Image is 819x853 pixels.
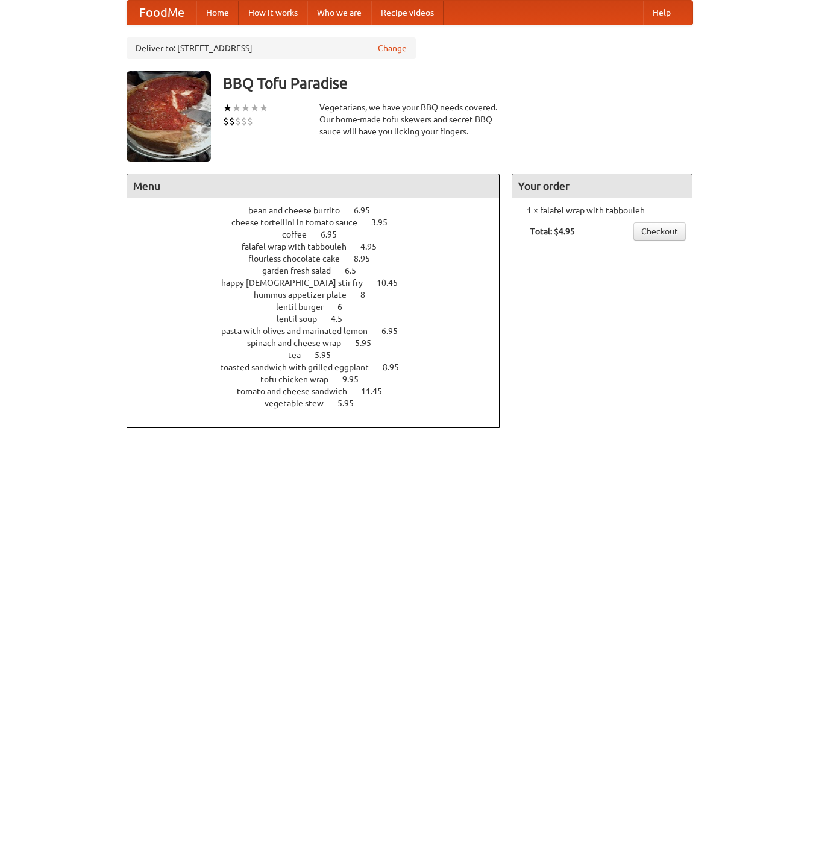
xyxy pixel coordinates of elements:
[248,254,392,263] a: flourless chocolate cake 8.95
[221,326,420,336] a: pasta with olives and marinated lemon 6.95
[276,302,365,312] a: lentil burger 6
[242,242,399,251] a: falafel wrap with tabbouleh 4.95
[247,338,394,348] a: spinach and cheese wrap 5.95
[220,362,421,372] a: toasted sandwich with grilled eggplant 8.95
[223,101,232,115] li: ★
[643,1,680,25] a: Help
[231,218,410,227] a: cheese tortellini in tomato sauce 3.95
[127,71,211,162] img: angular.jpg
[259,101,268,115] li: ★
[381,326,410,336] span: 6.95
[242,242,359,251] span: falafel wrap with tabbouleh
[371,1,444,25] a: Recipe videos
[247,115,253,128] li: $
[221,278,375,288] span: happy [DEMOGRAPHIC_DATA] stir fry
[221,326,380,336] span: pasta with olives and marinated lemon
[229,115,235,128] li: $
[221,278,420,288] a: happy [DEMOGRAPHIC_DATA] stir fry 10.45
[315,350,343,360] span: 5.95
[277,314,329,324] span: lentil soup
[337,302,354,312] span: 6
[282,230,319,239] span: coffee
[262,266,343,275] span: garden fresh salad
[355,338,383,348] span: 5.95
[277,314,365,324] a: lentil soup 4.5
[250,101,259,115] li: ★
[220,362,381,372] span: toasted sandwich with grilled eggplant
[378,42,407,54] a: Change
[354,206,382,215] span: 6.95
[288,350,353,360] a: tea 5.95
[235,115,241,128] li: $
[331,314,354,324] span: 4.5
[248,254,352,263] span: flourless chocolate cake
[260,374,340,384] span: tofu chicken wrap
[241,101,250,115] li: ★
[247,338,353,348] span: spinach and cheese wrap
[231,218,369,227] span: cheese tortellini in tomato sauce
[512,174,692,198] h4: Your order
[196,1,239,25] a: Home
[288,350,313,360] span: tea
[360,242,389,251] span: 4.95
[377,278,410,288] span: 10.45
[127,174,500,198] h4: Menu
[530,227,575,236] b: Total: $4.95
[337,398,366,408] span: 5.95
[361,386,394,396] span: 11.45
[241,115,247,128] li: $
[354,254,382,263] span: 8.95
[260,374,381,384] a: tofu chicken wrap 9.95
[383,362,411,372] span: 8.95
[518,204,686,216] li: 1 × falafel wrap with tabbouleh
[276,302,336,312] span: lentil burger
[127,1,196,25] a: FoodMe
[342,374,371,384] span: 9.95
[633,222,686,241] a: Checkout
[262,266,378,275] a: garden fresh salad 6.5
[239,1,307,25] a: How it works
[223,71,693,95] h3: BBQ Tofu Paradise
[237,386,359,396] span: tomato and cheese sandwich
[307,1,371,25] a: Who we are
[360,290,377,300] span: 8
[371,218,400,227] span: 3.95
[265,398,336,408] span: vegetable stew
[254,290,388,300] a: hummus appetizer plate 8
[265,398,376,408] a: vegetable stew 5.95
[223,115,229,128] li: $
[254,290,359,300] span: hummus appetizer plate
[248,206,352,215] span: bean and cheese burrito
[321,230,349,239] span: 6.95
[319,101,500,137] div: Vegetarians, we have your BBQ needs covered. Our home-made tofu skewers and secret BBQ sauce will...
[282,230,359,239] a: coffee 6.95
[127,37,416,59] div: Deliver to: [STREET_ADDRESS]
[248,206,392,215] a: bean and cheese burrito 6.95
[232,101,241,115] li: ★
[345,266,368,275] span: 6.5
[237,386,404,396] a: tomato and cheese sandwich 11.45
